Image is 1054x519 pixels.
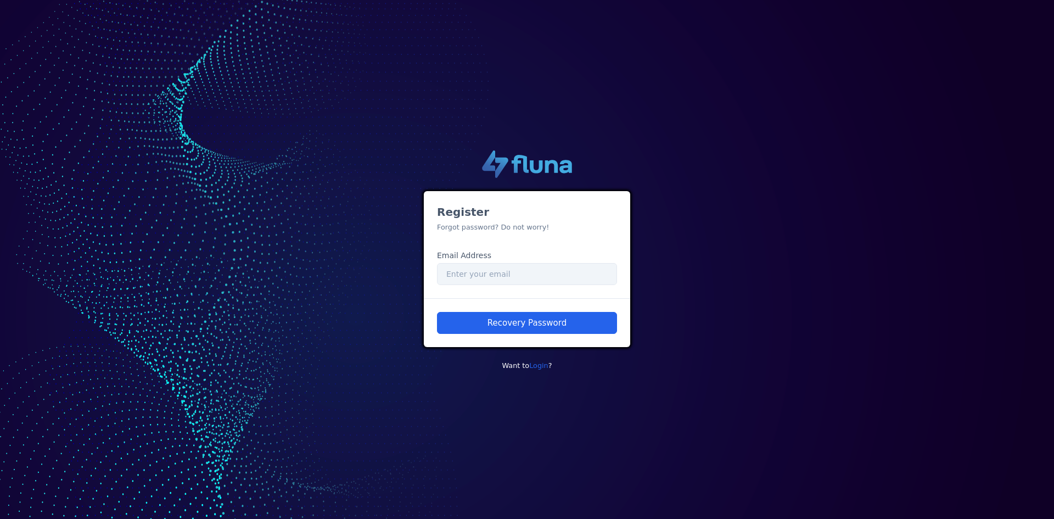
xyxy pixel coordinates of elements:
[529,361,548,370] a: Login
[424,360,630,371] p: Want to ?
[437,263,617,285] input: Enter your email
[437,312,617,334] button: Recovery Password
[437,223,550,231] small: Forgot password? Do not worry!
[437,204,617,220] h3: Register
[437,250,491,261] label: Email Address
